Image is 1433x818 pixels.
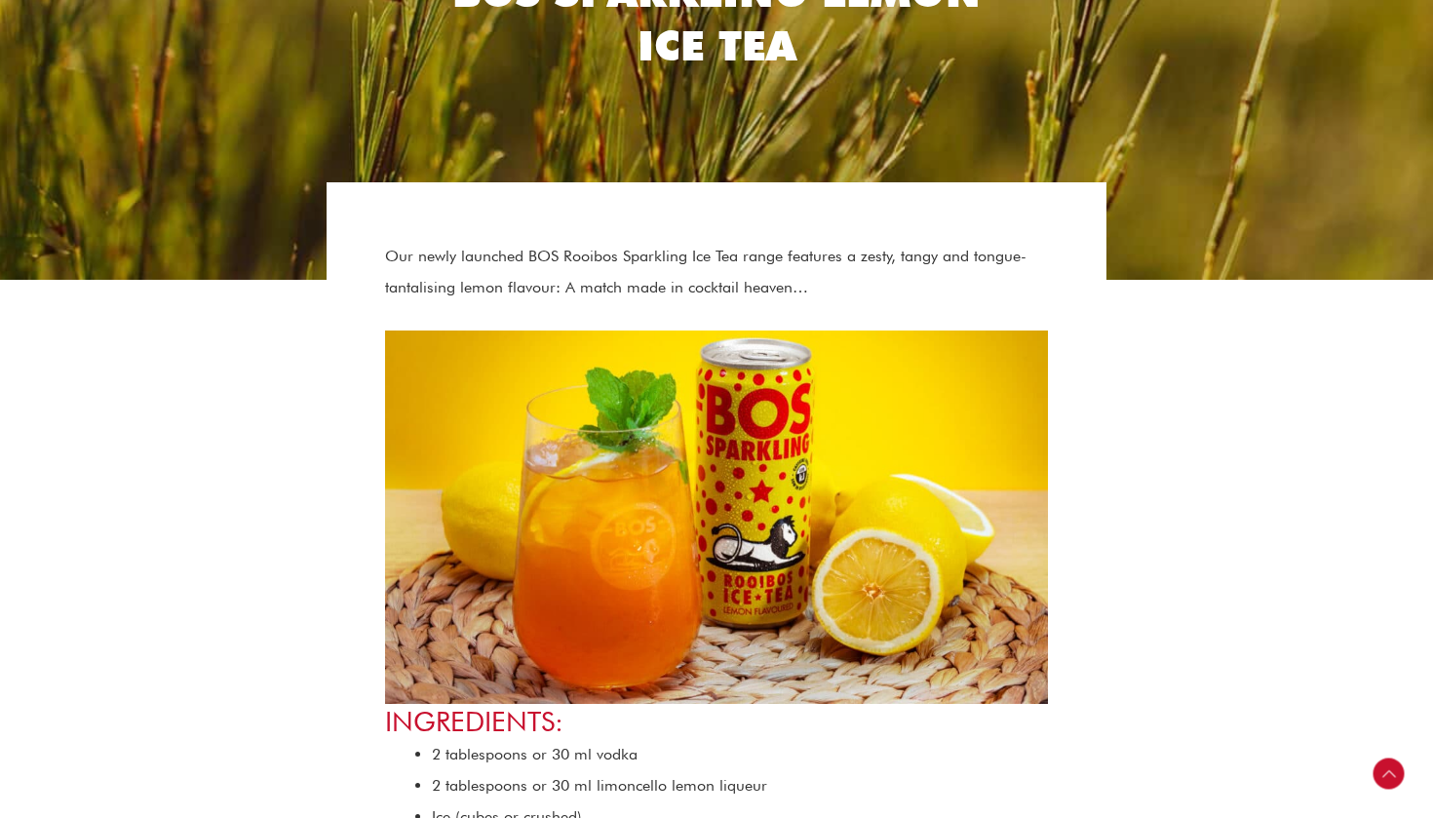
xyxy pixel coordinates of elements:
h3: INGREDIENTS: [385,704,1048,739]
li: 2 tablespoons or 30 ml limoncello lemon liqueur [432,770,1048,801]
p: Our newly launched BOS Rooibos Sparkling Ice Tea range features a zesty, tangy and tongue-tantali... [385,241,1048,303]
li: 2 tablespoons or 30 ml vodka [432,739,1048,770]
img: BOS Sparkling Lemon Ice Tea [385,331,1048,704]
